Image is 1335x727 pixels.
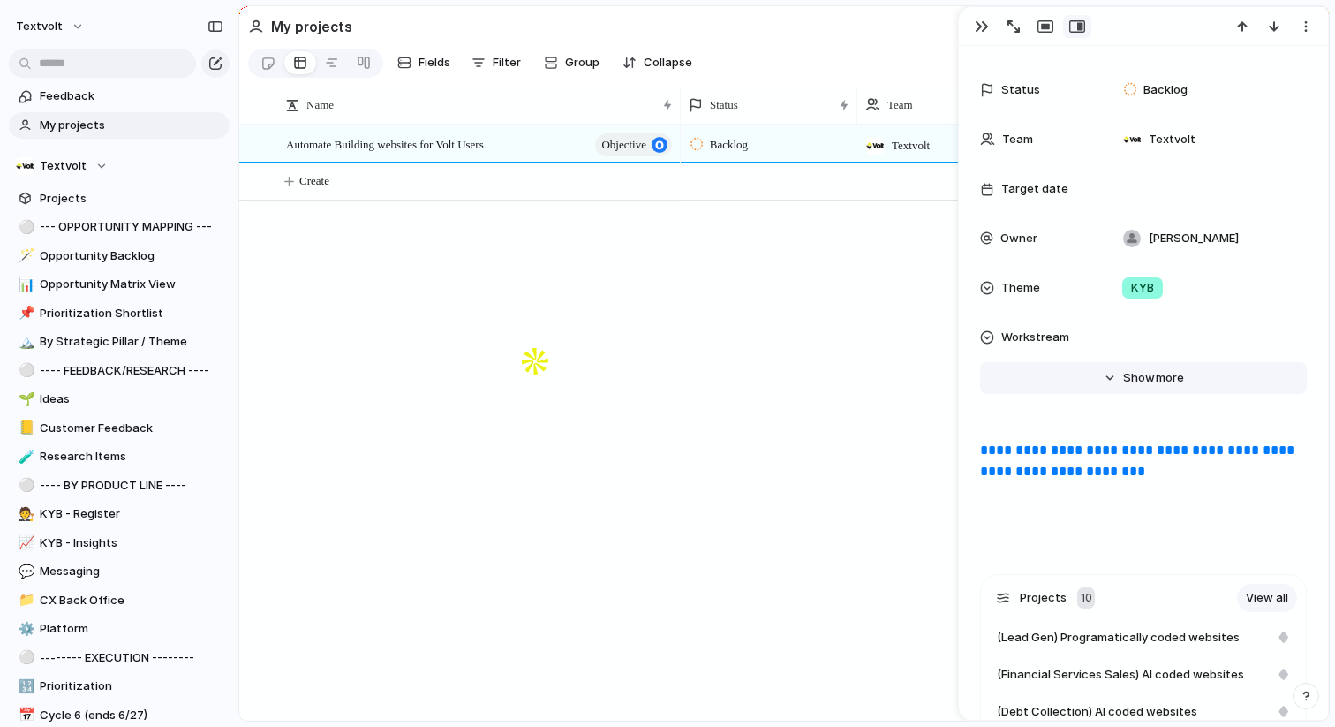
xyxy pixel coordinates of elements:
span: Textvolt [40,157,87,175]
div: 📊 [19,275,31,295]
button: Showmore [980,362,1307,394]
div: ⚪ [19,360,31,381]
span: Team [1002,131,1033,148]
span: KYB [1131,279,1154,297]
span: Group [565,54,600,72]
button: 📒 [16,420,34,437]
button: Group [535,49,608,77]
a: 📊Opportunity Matrix View [9,271,230,298]
button: ⚪ [16,362,34,380]
span: Projects [1020,589,1067,607]
button: 🪄 [16,247,34,265]
button: textvolt [8,12,94,41]
div: 🧪Research Items [9,443,230,470]
span: Status [710,96,738,114]
div: 📈 [19,533,31,553]
button: Collapse [615,49,699,77]
span: Team [887,96,913,114]
span: (Financial Services Sales) AI coded websites [997,666,1244,684]
span: [PERSON_NAME] [1149,230,1239,247]
a: 🧑‍⚖️KYB - Register [9,501,230,527]
button: objective [595,133,672,156]
button: 🏔️ [16,333,34,351]
span: Opportunity Backlog [40,247,223,265]
div: 📒 [19,418,31,438]
span: Target date [1001,180,1068,198]
a: ⚪---- BY PRODUCT LINE ---- [9,473,230,499]
div: ⚪ [19,475,31,496]
span: Filter [493,54,521,72]
a: 🌱Ideas [9,386,230,413]
span: Feedback [40,87,223,105]
a: 🪄Opportunity Backlog [9,243,230,269]
span: Collapse [644,54,692,72]
a: My projects [9,112,230,139]
div: ⚪ [19,217,31,238]
span: KYB - Register [40,505,223,523]
span: Ideas [40,390,223,408]
span: Fields [419,54,450,72]
div: 💬 [19,562,31,582]
div: 📁 [19,590,31,610]
div: 🧪 [19,447,31,467]
button: 📊 [16,276,34,293]
span: (Debt Collection) AI coded websites [997,703,1197,721]
span: ---- FEEDBACK/RESEARCH ---- [40,362,223,380]
button: 🧪 [16,448,34,466]
a: 💬Messaging [9,558,230,585]
a: 📈KYB - Insights [9,530,230,557]
div: 🧑‍⚖️ [19,504,31,525]
button: 📌 [16,305,34,322]
button: 🧑‍⚖️ [16,505,34,523]
span: (Lead Gen) Programatically coded websites [997,629,1240,647]
a: 📌Prioritization Shortlist [9,300,230,327]
a: View all [1237,584,1297,612]
span: Automate Building websites for Volt Users [286,133,484,154]
a: 📒Customer Feedback [9,415,230,442]
span: Textvolt [892,137,930,155]
span: Theme [1001,279,1040,297]
span: objective [601,133,646,157]
span: Backlog [710,136,748,154]
span: ---- BY PRODUCT LINE ---- [40,477,223,495]
span: Projects [40,190,223,208]
span: CX Back Office [40,592,223,610]
a: 🏔️By Strategic Pillar / Theme [9,329,230,355]
span: Backlog [1143,81,1188,99]
a: ⚪--- OPPORTUNITY MAPPING --- [9,214,230,240]
span: By Strategic Pillar / Theme [40,333,223,351]
span: Show [1123,369,1155,387]
div: 10 [1077,587,1095,609]
span: My projects [40,117,223,134]
span: Opportunity Matrix View [40,276,223,293]
div: 📌 [19,303,31,323]
button: ⚪ [16,477,34,495]
button: 📈 [16,534,34,552]
span: Customer Feedback [40,420,223,437]
span: --- OPPORTUNITY MAPPING --- [40,218,223,236]
span: Research Items [40,448,223,466]
h2: My projects [271,16,352,37]
button: 💬 [16,563,34,580]
button: Textvolt [9,153,230,179]
button: Fields [390,49,457,77]
span: more [1156,369,1184,387]
span: Prioritization Shortlist [40,305,223,322]
a: 📁CX Back Office [9,587,230,614]
span: Owner [1000,230,1037,247]
span: Name [306,96,334,114]
span: Create [299,172,329,190]
a: ⚪---- FEEDBACK/RESEARCH ---- [9,358,230,384]
button: Filter [464,49,528,77]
